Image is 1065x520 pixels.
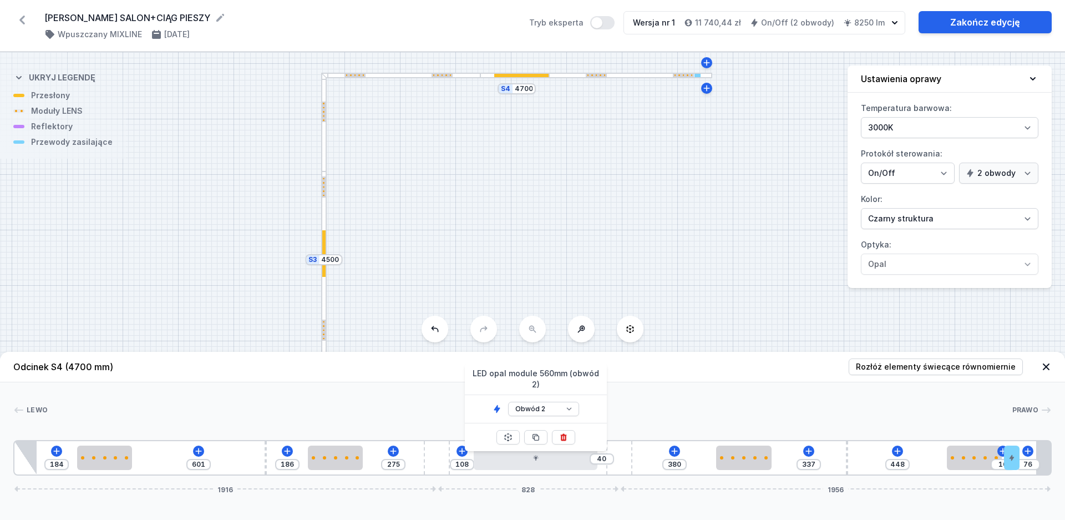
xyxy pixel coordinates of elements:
h4: On/Off (2 obwody) [761,17,834,28]
button: Duplikuj [524,430,547,445]
label: Kolor: [861,190,1038,229]
input: Wymiar [mm] [453,460,471,469]
input: Wymiar [mm] [48,460,65,469]
button: Rozłóż elementy świecące równomiernie [849,359,1023,375]
input: Wymiar [mm] [1019,460,1037,469]
span: Prawo [1012,406,1039,415]
input: Wymiar [mm] [278,460,296,469]
div: LENS module 250mm 54° [716,446,771,470]
button: Dodaj element [892,446,903,457]
span: Rozłóż elementy świecące równomiernie [856,361,1016,372]
h4: [DATE] [164,29,190,40]
span: 1956 [823,486,848,492]
h4: 8250 lm [854,17,885,28]
button: Dodaj element [803,446,814,457]
button: Dodaj element [388,446,399,457]
input: Wymiar [mm] [515,84,532,93]
span: 1916 [213,486,237,492]
select: Protokół sterowania: [959,163,1038,184]
div: Hole for power supply cable [1004,446,1020,470]
input: Wymiar [mm] [800,460,818,469]
label: Tryb eksperta [529,16,615,29]
input: Wymiar [mm] [994,460,1012,469]
button: Edytuj nazwę projektu [215,12,226,23]
h4: 11 740,44 zł [695,17,741,28]
input: Wymiar [mm] [593,455,611,463]
input: Wymiar [mm] [190,460,207,469]
div: LENS module 250mm 54° [308,446,363,470]
form: [PERSON_NAME] SALON+CIĄG PIESZY [44,11,516,24]
button: Tryb eksperta [590,16,615,29]
span: LED opal module 560mm (obwód 2) [465,364,607,395]
input: Wymiar [mm] [889,460,906,469]
a: Zakończ edycję [919,11,1052,33]
select: Temperatura barwowa: [861,117,1038,138]
button: Wyśrodkuj [496,430,520,445]
input: Wymiar [mm] [666,460,683,469]
h4: Odcinek S4 [13,360,113,373]
button: Dodaj element [669,446,680,457]
label: Protokół sterowania: [861,145,1038,184]
h4: Ustawienia oprawy [861,72,941,85]
div: LED opal module 560mm [474,446,597,470]
label: Temperatura barwowa: [861,99,1038,138]
label: Optyka: [861,236,1038,275]
div: Wersja nr 1 [633,17,675,28]
button: Dodaj element [457,446,468,457]
select: Protokół sterowania: [861,163,955,184]
button: Ustawienia oprawy [848,65,1052,93]
h4: Wpuszczany MIXLINE [58,29,142,40]
button: Dodaj element [193,446,204,457]
select: Optyka: [861,254,1038,275]
input: Wymiar [mm] [321,255,339,264]
button: Dodaj element [1022,446,1033,457]
h4: Ukryj legendę [29,72,95,83]
span: 828 [517,486,539,492]
button: Wersja nr 111 740,44 złOn/Off (2 obwody)8250 lm [623,11,905,34]
input: Wymiar [mm] [384,460,402,469]
span: Lewo [27,406,48,415]
button: Dodaj element [282,446,293,457]
div: LENS module 250mm 54° [77,446,132,470]
button: Usuń element [552,430,575,445]
button: Dodaj element [997,446,1008,457]
select: Kolor: [861,208,1038,229]
div: LENS module 250mm 54° [947,446,1002,470]
select: Obwód [508,402,579,416]
span: (4700 mm) [65,361,113,372]
button: Dodaj element [51,446,62,457]
button: Ukryj legendę [13,63,95,90]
